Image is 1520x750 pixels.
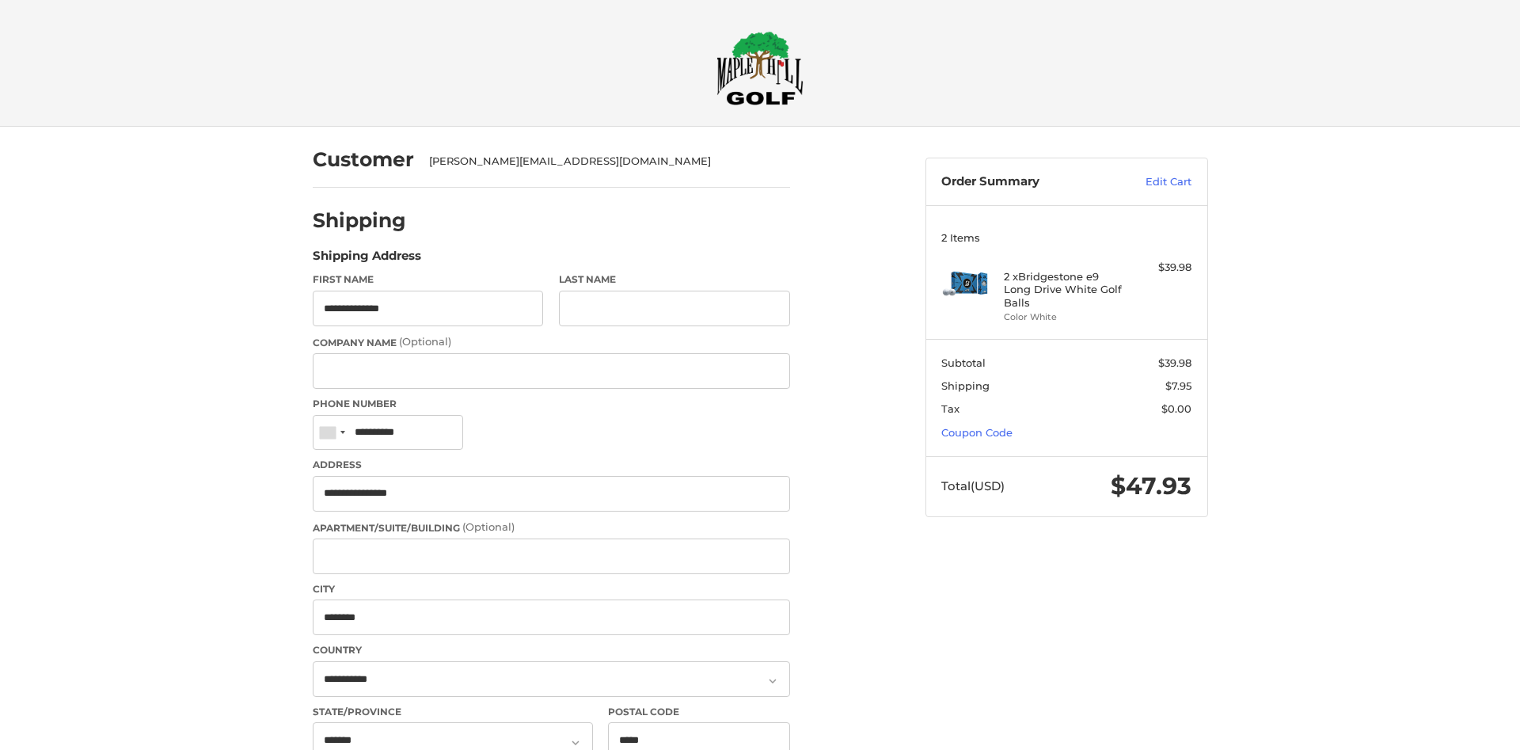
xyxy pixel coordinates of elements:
[313,643,790,657] label: Country
[1165,379,1191,392] span: $7.95
[716,31,804,105] img: Maple Hill Golf
[313,582,790,596] label: City
[941,379,990,392] span: Shipping
[313,147,414,172] h2: Customer
[1111,174,1191,190] a: Edit Cart
[313,334,790,350] label: Company Name
[313,208,406,233] h2: Shipping
[941,174,1111,190] h3: Order Summary
[313,520,790,535] label: Apartment/Suite/Building
[941,402,959,415] span: Tax
[941,478,1005,493] span: Total (USD)
[1004,310,1125,324] li: Color White
[1161,402,1191,415] span: $0.00
[429,154,774,169] div: [PERSON_NAME][EMAIL_ADDRESS][DOMAIN_NAME]
[1158,356,1191,369] span: $39.98
[313,272,544,287] label: First Name
[941,426,1013,439] a: Coupon Code
[941,231,1191,244] h3: 2 Items
[559,272,790,287] label: Last Name
[16,682,189,734] iframe: Gorgias live chat messenger
[313,458,790,472] label: Address
[399,335,451,348] small: (Optional)
[313,705,593,719] label: State/Province
[608,705,790,719] label: Postal Code
[1004,270,1125,309] h4: 2 x Bridgestone e9 Long Drive White Golf Balls
[313,247,421,272] legend: Shipping Address
[1111,471,1191,501] span: $47.93
[462,520,515,533] small: (Optional)
[941,356,986,369] span: Subtotal
[1129,260,1191,276] div: $39.98
[313,397,790,411] label: Phone Number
